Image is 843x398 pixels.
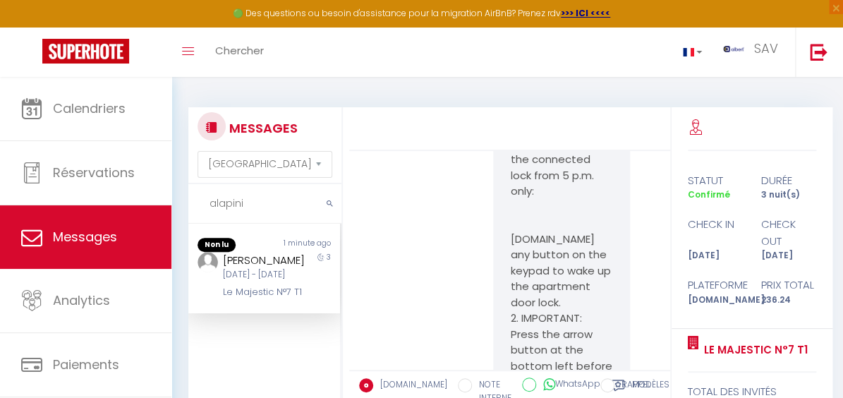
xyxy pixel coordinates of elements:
div: durée [752,172,825,189]
span: Analytics [53,291,110,309]
div: check out [752,216,825,249]
img: ... [198,252,218,272]
span: Réservations [53,164,135,181]
span: Messages [53,228,117,246]
div: [PERSON_NAME] [223,252,303,269]
span: Calendriers [53,99,126,117]
span: 3 [327,252,331,263]
div: [DOMAIN_NAME] [679,294,752,307]
span: Chercher [215,43,264,58]
img: ... [723,46,744,52]
div: 1 minute ago [265,238,341,252]
label: WhatsApp [536,378,600,393]
img: Super Booking [42,39,129,64]
span: Confirmé [688,188,730,200]
p: 2. IMPORTANT: Press the arrow button at the bottom left before entering the code. [511,310,612,390]
span: Paiements [53,356,119,373]
div: [DATE] [752,249,825,263]
a: Chercher [205,28,274,77]
p: To open the apartment using the connected lock from 5 p.m. only: [511,120,612,200]
div: statut [679,172,752,189]
label: RAPPEL [614,378,650,394]
div: [DATE] - [DATE] [223,268,303,282]
div: [DATE] [679,249,752,263]
a: >>> ICI <<<< [561,7,610,19]
div: 236.24 [752,294,825,307]
a: ... SAV [712,28,795,77]
span: Non lu [198,238,236,252]
span: SAV [753,40,777,57]
div: Plateforme [679,277,752,294]
div: Prix total [752,277,825,294]
div: Le Majestic N°7 T1 [223,285,303,299]
div: check in [679,216,752,249]
img: logout [810,43,827,61]
a: Le Majestic N°7 T1 [699,342,808,358]
label: [DOMAIN_NAME] [373,378,447,394]
div: 3 nuit(s) [752,188,825,202]
input: Rechercher un mot clé [188,184,341,224]
p: [DOMAIN_NAME] any button on the keypad to wake up the apartment door lock. [511,231,612,311]
h3: MESSAGES [226,112,298,144]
